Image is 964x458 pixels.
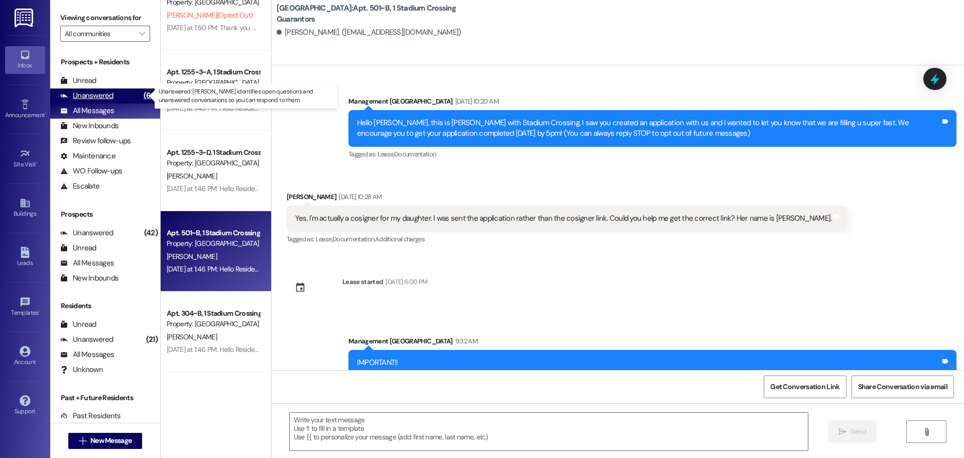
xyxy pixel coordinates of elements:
div: All Messages [60,106,114,116]
div: IMPORTANT!! This is a notice of future entry. We will be testing the fire alarm and security syst... [357,357,940,401]
div: (21) [144,332,160,347]
input: All communities [65,26,134,42]
b: [GEOGRAPHIC_DATA]: Apt. 501~B, 1 Stadium Crossing Guarantors [277,3,477,25]
div: Maintenance [60,151,115,161]
span: New Message [90,435,132,446]
div: [DATE] at 1:46 PM: Hello Residents!! Please be aware to park in your assigned spots in the parkin... [167,264,707,273]
button: Share Conversation via email [852,376,954,398]
a: Templates • [5,294,45,321]
span: Lease , [316,235,332,243]
button: New Message [68,433,143,449]
div: Tagged as: [348,147,956,161]
div: Prospects [50,209,160,220]
span: Get Conversation Link [770,382,839,392]
i:  [838,428,846,436]
div: All Messages [60,349,114,360]
a: Buildings [5,195,45,222]
div: [PERSON_NAME]. ([EMAIL_ADDRESS][DOMAIN_NAME]) [277,27,461,38]
span: Send [851,426,866,437]
a: Leads [5,244,45,271]
span: • [36,159,38,166]
div: Prospects + Residents [50,57,160,67]
div: Lease started [342,277,384,287]
div: 9:32 AM [453,336,477,346]
div: Tagged as: [287,232,848,246]
div: Property: [GEOGRAPHIC_DATA] [167,77,260,88]
a: Account [5,343,45,370]
a: Inbox [5,46,45,73]
span: [PERSON_NAME] [167,332,217,341]
div: New Inbounds [60,273,118,284]
span: [PERSON_NAME] (Opted Out) [167,11,253,20]
div: Management [GEOGRAPHIC_DATA] [348,336,956,350]
button: Get Conversation Link [764,376,846,398]
div: Yes, I'm actually a cosigner for my daughter. I was sent the application rather than the cosigner... [295,213,832,224]
span: • [45,110,46,117]
div: Residents [50,301,160,311]
span: [PERSON_NAME] [167,171,217,180]
div: Management [GEOGRAPHIC_DATA] [348,96,956,110]
div: Property: [GEOGRAPHIC_DATA] [167,158,260,168]
div: All Messages [60,258,114,268]
a: Site Visit • [5,145,45,172]
a: Support [5,392,45,419]
div: Past Residents [60,411,121,421]
span: Lease , [378,150,394,158]
button: Send [828,420,877,443]
div: Apt. 304~B, 1 Stadium Crossing Guarantors [167,308,260,319]
div: Unanswered [60,90,113,101]
div: [PERSON_NAME] [287,192,848,206]
div: [DATE] at 1:46 PM: Hello Residents!! Please be aware to park in your assigned spots in the parkin... [167,104,707,113]
div: (42) [142,225,160,241]
div: Unknown [60,364,103,375]
div: [DATE] at 1:46 PM: Hello Residents!! Please be aware to park in your assigned spots in the parkin... [167,184,707,193]
p: Unanswered: [PERSON_NAME] identifies open questions and unanswered conversations so you can respo... [159,87,333,105]
span: Additional charges [375,235,425,243]
div: Property: [GEOGRAPHIC_DATA] [167,238,260,249]
i:  [923,428,930,436]
div: WO Follow-ups [60,166,122,176]
div: Review follow-ups [60,136,131,146]
div: [DATE] at 1:46 PM: Hello Residents!! Please be aware to park in your assigned spots in the parkin... [167,345,707,354]
div: Apt. 1255~3~A, 1 Stadium Crossing Guarantors [167,67,260,77]
span: Documentation , [332,235,375,243]
div: Unread [60,319,96,330]
div: [DATE] 10:20 AM [453,96,499,107]
div: Hello [PERSON_NAME], this is [PERSON_NAME] with Stadium Crossing. I saw you created an applicatio... [357,118,940,139]
div: (63) [141,88,160,104]
i:  [79,437,86,445]
label: Viewing conversations for [60,10,150,26]
div: New Inbounds [60,121,118,131]
div: [DATE] at 1:50 PM: Thank you. You will no longer receive texts from this thread. Please reply wit... [167,23,669,32]
div: Past + Future Residents [50,393,160,403]
div: Unanswered [60,228,113,238]
span: Share Conversation via email [858,382,947,392]
div: Apt. 1255~3~D, 1 Stadium Crossing Guarantors [167,147,260,158]
i:  [139,30,145,38]
div: Escalate [60,181,99,192]
div: Unanswered [60,334,113,345]
div: [DATE] 10:28 AM [336,192,382,202]
span: [PERSON_NAME] [167,252,217,261]
div: Apt. 501~B, 1 Stadium Crossing Guarantors [167,228,260,238]
img: ResiDesk Logo [15,9,35,27]
div: [DATE] 6:00 PM [383,277,427,287]
div: Property: [GEOGRAPHIC_DATA] [167,319,260,329]
span: Documentation [394,150,436,158]
span: • [39,308,40,315]
div: Unread [60,243,96,253]
div: Unread [60,75,96,86]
